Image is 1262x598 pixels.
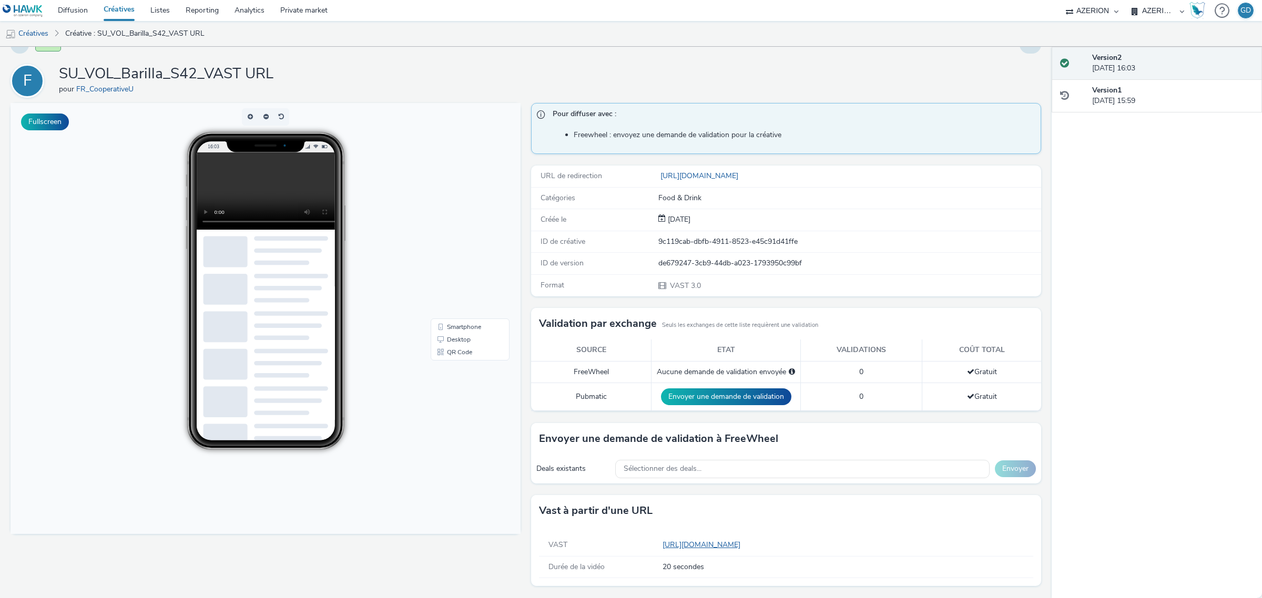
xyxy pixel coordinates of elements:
[574,130,1035,140] li: Freewheel : envoyez une demande de validation pour la créative
[1092,53,1254,74] div: [DATE] 16:03
[422,243,497,255] li: QR Code
[1189,2,1205,19] img: Hawk Academy
[1189,2,1209,19] a: Hawk Academy
[652,339,801,361] th: Etat
[658,236,1040,247] div: 9c119cab-dbfb-4911-8523-e45c91d41ffe
[548,562,605,572] span: Durée de la vidéo
[436,221,471,227] span: Smartphone
[422,230,497,243] li: Desktop
[666,214,690,224] span: [DATE]
[197,40,209,46] span: 16:03
[436,246,462,252] span: QR Code
[541,171,602,181] span: URL de redirection
[922,339,1041,361] th: Coût total
[663,562,1030,572] span: 20 secondes
[541,258,584,268] span: ID de version
[23,66,32,96] div: F
[658,258,1040,269] div: de679247-3cb9-44db-a023-1793950c99bf
[539,431,778,447] h3: Envoyer une demande de validation à FreeWheel
[422,218,497,230] li: Smartphone
[536,463,610,474] div: Deals existants
[1092,85,1254,107] div: [DATE] 15:59
[789,367,795,377] div: Sélectionnez un deal ci-dessous et cliquez sur Envoyer pour envoyer une demande de validation à F...
[59,84,76,94] span: pour
[662,321,818,329] small: Seuls les exchanges de cette liste requièrent une validation
[531,339,652,361] th: Source
[11,76,48,86] a: F
[548,540,567,550] span: VAST
[967,391,997,401] span: Gratuit
[436,233,460,240] span: Desktop
[541,236,585,246] span: ID de créative
[5,29,16,39] img: mobile
[531,361,652,383] td: FreeWheel
[539,503,653,519] h3: Vast à partir d'une URL
[995,460,1036,477] button: Envoyer
[859,391,863,401] span: 0
[541,193,575,203] span: Catégories
[967,367,997,377] span: Gratuit
[21,114,69,130] button: Fullscreen
[1092,85,1122,95] strong: Version 1
[539,316,657,332] h3: Validation par exchange
[624,465,701,473] span: Sélectionner des deals...
[661,388,791,405] button: Envoyer une demande de validation
[531,383,652,411] td: Pubmatic
[1240,3,1251,18] div: GD
[658,193,1040,203] div: Food & Drink
[541,214,566,224] span: Créée le
[3,4,43,17] img: undefined Logo
[669,281,701,291] span: VAST 3.0
[657,367,795,377] div: Aucune demande de validation envoyée
[658,171,742,181] a: [URL][DOMAIN_NAME]
[801,339,922,361] th: Validations
[59,64,273,84] h1: SU_VOL_Barilla_S42_VAST URL
[76,84,138,94] a: FR_CooperativeU
[859,367,863,377] span: 0
[60,21,210,46] a: Créative : SU_VOL_Barilla_S42_VAST URL
[541,280,564,290] span: Format
[663,540,745,550] a: [URL][DOMAIN_NAME]
[666,214,690,225] div: Création 10 octobre 2025, 15:59
[1092,53,1122,63] strong: Version 2
[553,109,1030,122] span: Pour diffuser avec :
